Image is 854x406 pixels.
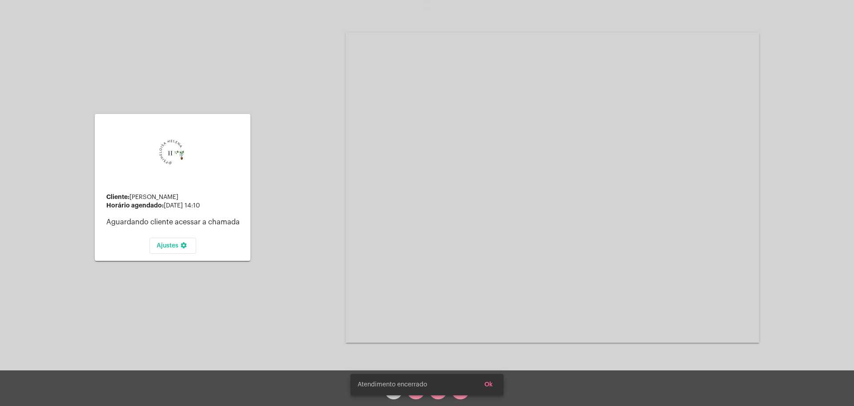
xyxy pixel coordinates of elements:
[358,380,427,389] span: Atendimento encerrado
[149,238,196,254] button: Ajustes
[106,218,243,226] p: Aguardando cliente acessar a chamada
[106,202,164,208] strong: Horário agendado:
[106,194,129,200] strong: Cliente:
[106,202,243,209] div: [DATE] 14:10
[178,242,189,252] mat-icon: settings
[157,243,189,249] span: Ajustes
[484,382,493,388] span: Ok
[141,126,204,188] img: 0d939d3e-dcd2-0964-4adc-7f8e0d1a206f.png
[106,194,243,201] div: [PERSON_NAME]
